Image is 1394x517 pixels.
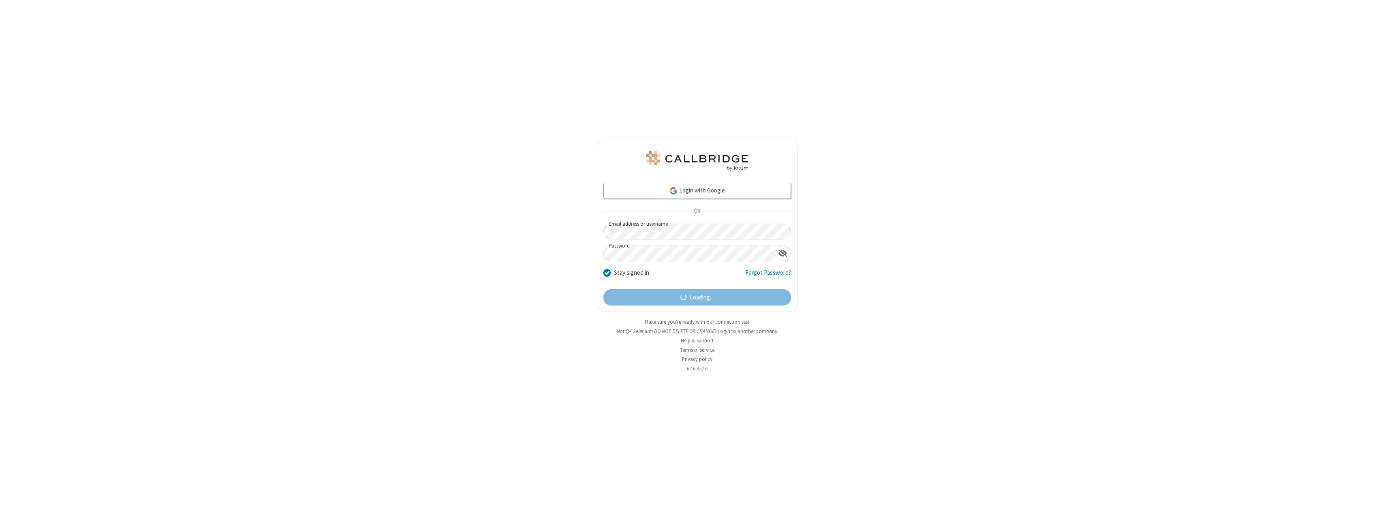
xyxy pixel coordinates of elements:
[597,365,797,372] li: v2.6.352.6
[614,268,649,278] label: Stay signed in
[669,186,678,195] img: google-icon.png
[682,356,712,363] a: Privacy policy
[680,346,714,353] a: Terms of service
[718,327,777,335] button: Login to another company
[597,327,797,335] li: Not QA Selenium DO NOT DELETE OR CHANGE?
[603,224,791,239] input: Email address or username
[691,206,703,217] span: OR
[603,289,791,305] button: Loading...
[690,293,714,302] span: Loading...
[603,183,791,199] a: Login with Google
[681,337,714,344] a: Help & support
[775,246,791,261] div: Show password
[745,268,791,284] a: Forgot Password?
[644,151,750,171] img: QA Selenium DO NOT DELETE OR CHANGE
[604,246,775,262] input: Password
[645,318,749,325] a: Make sure you're ready with our connection test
